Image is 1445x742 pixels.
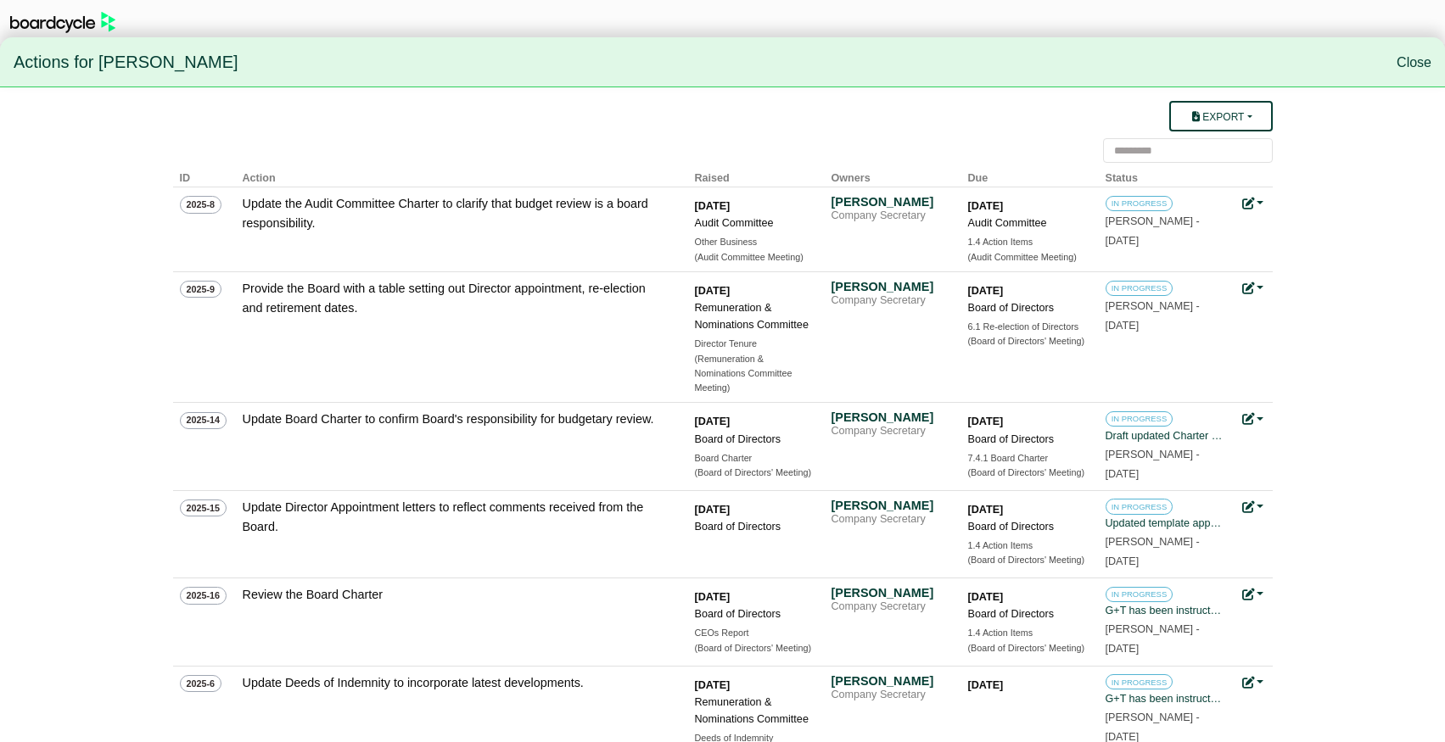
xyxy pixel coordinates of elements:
div: Board of Directors [968,605,1087,622]
div: Board Charter [695,451,814,466]
a: IN PROGRESS G+T has been instructed to review. [PERSON_NAME] -[DATE] [1106,585,1224,655]
div: CEOs Report [695,626,814,640]
span: 2025-8 [180,196,222,213]
span: 2025-16 [180,587,227,604]
div: [PERSON_NAME] [832,194,950,209]
div: Company Secretary [832,294,950,308]
a: Director Tenure (Remuneration & Nominations Committee Meeting) [695,337,814,395]
a: Other Business (Audit Committee Meeting) [695,235,814,265]
div: Update Deeds of Indemnity to incorporate latest developments. [243,673,667,693]
a: [PERSON_NAME] Company Secretary [832,410,950,438]
span: Actions for [PERSON_NAME] [14,45,238,81]
small: [PERSON_NAME] - [1106,215,1200,247]
div: [DATE] [968,501,1087,518]
th: Raised [688,163,825,187]
div: [DATE] [695,198,814,215]
div: Remuneration & Nominations Committee [695,694,814,728]
div: (Board of Directors' Meeting) [968,466,1087,480]
span: IN PROGRESS [1106,499,1173,514]
th: Status [1099,163,1235,187]
a: 6.1 Re-election of Directors (Board of Directors' Meeting) [968,320,1087,349]
div: Provide the Board with a table setting out Director appointment, re-election and retirement dates. [243,279,667,318]
div: 6.1 Re-election of Directors [968,320,1087,334]
small: [PERSON_NAME] - [1106,623,1200,655]
div: Board of Directors [695,431,814,448]
div: [DATE] [695,501,814,518]
div: Director Tenure [695,337,814,351]
span: IN PROGRESS [1106,587,1173,602]
div: 1.4 Action Items [968,538,1087,553]
div: Board of Directors [968,431,1087,448]
div: [PERSON_NAME] [832,673,950,689]
div: 1.4 Action Items [968,235,1087,249]
small: [PERSON_NAME] - [1106,449,1200,480]
div: Other Business [695,235,814,249]
div: Company Secretary [832,513,950,527]
a: [PERSON_NAME] Company Secretary [832,673,950,702]
div: [DATE] [968,589,1087,605]
img: BoardcycleBlackGreen-aaafeed430059cb809a45853b8cf6d952af9d84e6e89e1f1685b34bfd5cb7d64.svg [10,12,115,33]
span: 2025-14 [180,412,227,429]
div: G+T has been instructed to review. [1106,602,1224,619]
div: Board of Directors [695,605,814,622]
div: Audit Committee [968,215,1087,232]
a: IN PROGRESS [PERSON_NAME] -[DATE] [1106,194,1224,247]
div: (Board of Directors' Meeting) [968,334,1087,349]
a: 7.4.1 Board Charter (Board of Directors' Meeting) [968,451,1087,481]
div: (Board of Directors' Meeting) [695,466,814,480]
div: [DATE] [695,589,814,605]
div: [DATE] [968,413,1087,430]
span: [DATE] [1106,320,1140,332]
div: [PERSON_NAME] [832,585,950,600]
div: Update the Audit Committee Charter to clarify that budget review is a board responsibility. [243,194,667,233]
div: 7.4.1 Board Charter [968,451,1087,466]
a: [PERSON_NAME] Company Secretary [832,498,950,527]
a: 1.4 Action Items (Audit Committee Meeting) [968,235,1087,265]
span: [DATE] [1106,235,1140,247]
th: Owners [825,163,961,187]
div: Audit Committee [695,215,814,232]
div: (Audit Committee Meeting) [695,250,814,265]
div: Board of Directors [968,299,1087,316]
div: Company Secretary [832,689,950,702]
a: IN PROGRESS [PERSON_NAME] -[DATE] [1106,279,1224,332]
span: IN PROGRESS [1106,196,1173,211]
span: [DATE] [1106,555,1140,567]
a: Board Charter (Board of Directors' Meeting) [695,451,814,481]
span: 2025-9 [180,281,222,298]
div: Remuneration & Nominations Committee [695,299,814,333]
div: [DATE] [968,198,1087,215]
div: Draft updated Charter provided to the Chair for review and comment. [1106,427,1224,444]
div: Updated template appointment letters have been provided to the Chair for review. [1106,515,1224,532]
div: (Board of Directors' Meeting) [968,553,1087,567]
div: Board of Directors [695,518,814,535]
div: Update Director Appointment letters to reflect comments received from the Board. [243,498,667,537]
div: [DATE] [695,413,814,430]
a: 1.4 Action Items (Board of Directors' Meeting) [968,538,1087,568]
a: IN PROGRESS Draft updated Charter provided to the Chair for review and comment. [PERSON_NAME] -[D... [1106,410,1224,479]
span: 2025-15 [180,499,227,516]
small: [PERSON_NAME] - [1106,300,1200,332]
div: Board of Directors [968,518,1087,535]
div: (Audit Committee Meeting) [968,250,1087,265]
a: Close [1397,55,1431,70]
div: (Board of Directors' Meeting) [695,641,814,656]
span: [DATE] [1106,468,1140,480]
span: IN PROGRESS [1106,411,1173,427]
div: 1.4 Action Items [968,626,1087,640]
div: G+T has been instructed to prepare updated Deeds of Indemnity. [1106,690,1224,707]
div: Company Secretary [832,425,950,438]
div: [PERSON_NAME] [832,279,950,294]
th: ID [173,163,236,187]
small: [PERSON_NAME] - [1106,536,1200,567]
span: [DATE] [1106,643,1140,655]
div: Company Secretary [832,600,950,614]
a: [PERSON_NAME] Company Secretary [832,194,950,223]
a: IN PROGRESS Updated template appointment letters have been provided to the Chair for review. [PER... [1106,498,1224,567]
a: 1.4 Action Items (Board of Directors' Meeting) [968,626,1087,656]
button: Export [1169,101,1272,131]
div: (Board of Directors' Meeting) [968,641,1087,656]
div: [DATE] [968,282,1087,299]
span: IN PROGRESS [1106,281,1173,296]
th: Action [236,163,688,187]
